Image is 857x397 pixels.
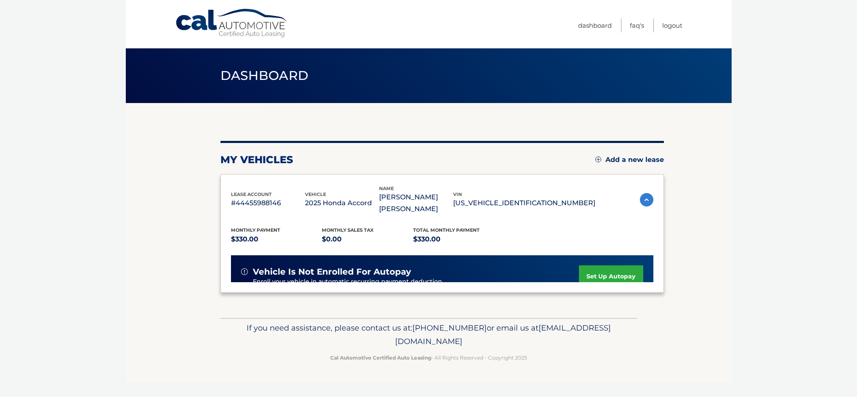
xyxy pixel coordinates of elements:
[226,353,631,362] p: - All Rights Reserved - Copyright 2025
[322,233,413,245] p: $0.00
[305,197,379,209] p: 2025 Honda Accord
[595,156,664,164] a: Add a new lease
[322,227,374,233] span: Monthly sales Tax
[220,154,293,166] h2: my vehicles
[226,321,631,348] p: If you need assistance, please contact us at: or email us at
[379,185,394,191] span: name
[662,19,682,32] a: Logout
[379,191,453,215] p: [PERSON_NAME] [PERSON_NAME]
[253,277,579,286] p: Enroll your vehicle in automatic recurring payment deduction.
[579,265,643,288] a: set up autopay
[231,197,305,209] p: #44455988146
[305,191,326,197] span: vehicle
[640,193,653,206] img: accordion-active.svg
[220,68,309,83] span: Dashboard
[330,355,431,361] strong: Cal Automotive Certified Auto Leasing
[175,8,289,38] a: Cal Automotive
[413,227,480,233] span: Total Monthly Payment
[630,19,644,32] a: FAQ's
[241,268,248,275] img: alert-white.svg
[253,267,411,277] span: vehicle is not enrolled for autopay
[231,227,280,233] span: Monthly Payment
[595,156,601,162] img: add.svg
[578,19,612,32] a: Dashboard
[453,197,595,209] p: [US_VEHICLE_IDENTIFICATION_NUMBER]
[412,323,487,333] span: [PHONE_NUMBER]
[453,191,462,197] span: vin
[413,233,504,245] p: $330.00
[231,191,272,197] span: lease account
[231,233,322,245] p: $330.00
